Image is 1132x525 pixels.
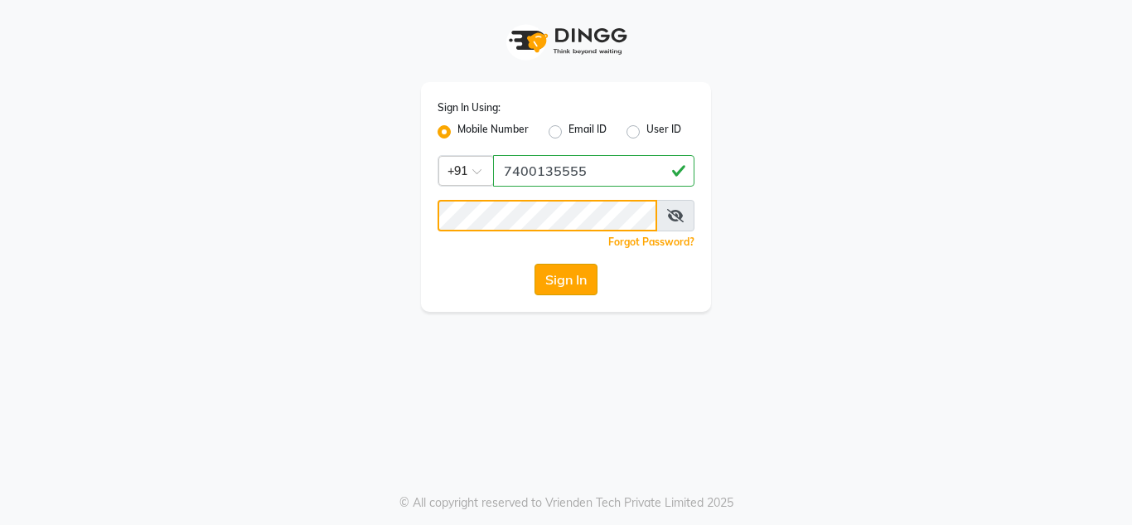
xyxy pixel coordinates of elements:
input: Username [438,200,657,231]
button: Sign In [535,264,597,295]
label: Sign In Using: [438,100,501,115]
label: Mobile Number [457,122,529,142]
label: Email ID [568,122,607,142]
input: Username [493,155,694,187]
img: logo1.svg [500,17,632,66]
label: User ID [646,122,681,142]
a: Forgot Password? [608,236,694,248]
